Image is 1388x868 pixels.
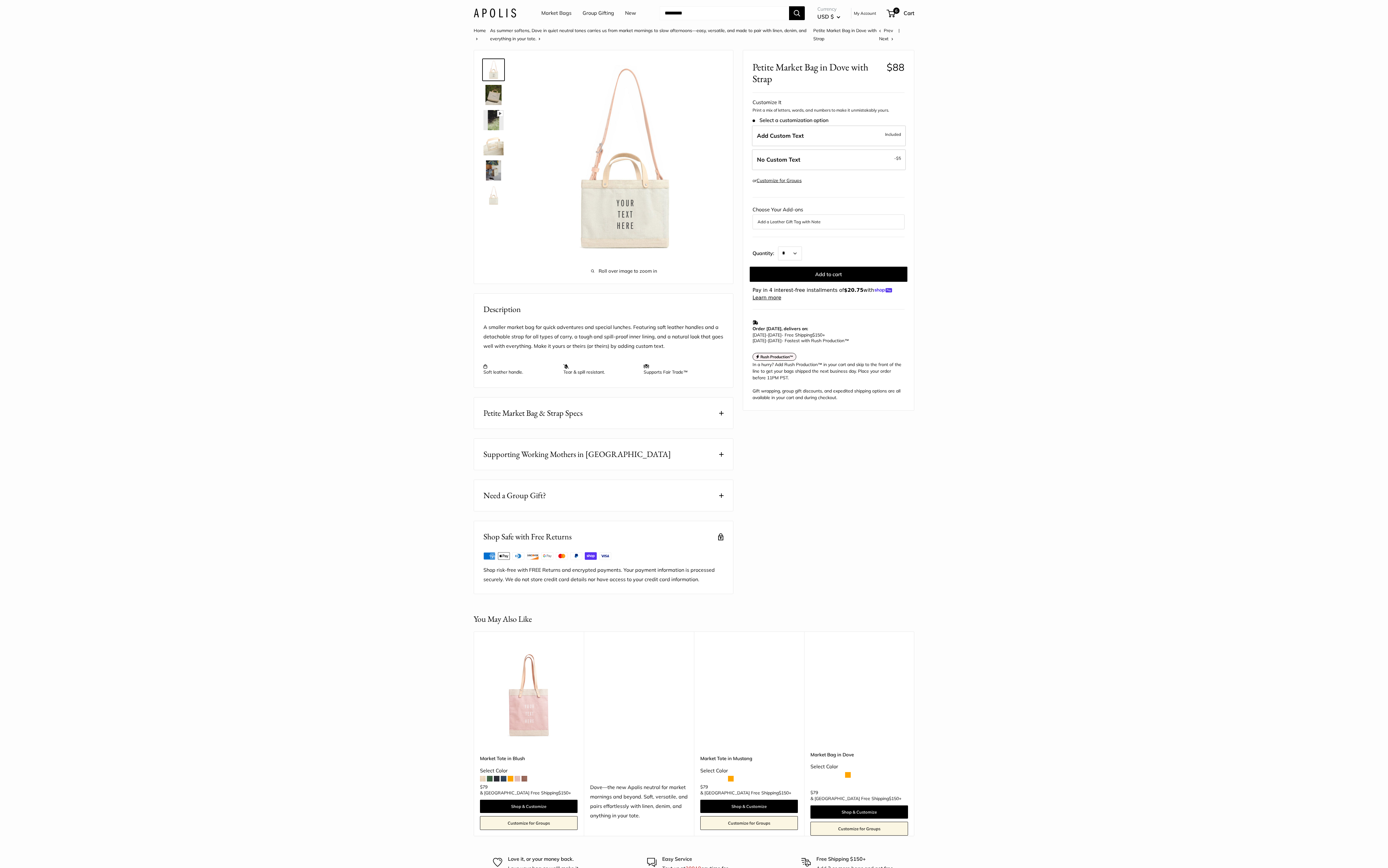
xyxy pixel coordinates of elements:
[662,855,741,863] p: Easy Service
[508,855,587,863] p: Love it, or your money back.
[563,364,637,375] p: Tear & spill resistant.
[753,245,778,260] label: Quantity:
[813,28,877,42] span: Petite Market Bag in Dove with Strap
[480,784,488,790] span: $79
[480,755,578,762] a: Market Tote in Blush
[810,822,908,836] a: Customize for Groups
[789,6,805,20] button: Search
[817,12,840,22] button: USD $
[483,303,724,315] h2: Description
[854,9,876,17] a: My Account
[483,364,557,375] p: Soft leather handle.
[474,8,516,18] img: Apolis
[480,647,578,745] a: Market Tote in BlushMarket Tote in Blush
[482,58,505,81] a: Petite Market Bag in Dove with Strap
[480,791,571,795] span: & [GEOGRAPHIC_DATA] Free Shipping +
[590,783,688,821] div: Dove—the new Apolis neutral for market mornings and beyond. Soft, versatile, and pairs effortless...
[810,790,818,795] span: $79
[700,647,798,745] a: Market Tote in MustangMarket Tote in Mustang
[644,364,717,375] p: Supports Fair Trade™
[700,791,791,795] span: & [GEOGRAPHIC_DATA] Free Shipping +
[753,205,905,229] div: Choose Your Add-ons
[483,135,504,155] img: Petite Market Bag in Dove with Strap
[483,110,504,130] img: Petite Market Bag in Dove with Strap
[700,755,798,762] a: Market Tote in Mustang
[752,125,906,146] label: Add Custom Text
[480,816,578,830] a: Customize for Groups
[817,13,834,20] span: USD $
[524,60,724,259] img: Petite Market Bag in Dove with Strap
[558,790,568,796] span: $150
[816,855,895,863] p: Free Shipping $150+
[758,218,900,225] button: Add a Leather Gift Tag with Note
[482,134,505,157] a: Petite Market Bag in Dove with Strap
[887,8,914,18] a: 6 Cart
[480,766,578,776] div: Select Color
[904,10,914,16] span: Cart
[583,8,614,18] a: Group Gifting
[474,26,879,43] nav: Breadcrumb
[483,565,724,584] p: Shop risk-free with FREE Returns and encrypted payments. Your payment information is processed se...
[482,159,505,182] a: Petite Market Bag in Dove with Strap
[887,61,905,73] span: $88
[482,184,505,207] a: Petite Market Bag in Dove with Strap
[760,354,793,359] strong: Rush Production™
[480,800,578,813] a: Shop & Customize
[817,5,840,14] span: Currency
[810,647,908,745] a: Market Bag in DoveMarket Bag in Dove
[753,332,766,338] span: [DATE]
[753,326,808,331] strong: Order [DATE], delivers on:
[700,800,798,813] a: Shop & Customize
[483,60,504,80] img: Petite Market Bag in Dove with Strap
[893,8,900,14] span: 6
[753,176,802,185] div: or
[810,751,908,758] a: Market Bag in Dove
[753,107,905,114] p: Print a mix of letters, words, and numbers to make it unmistakably yours.
[766,332,768,338] span: -
[474,28,486,33] a: Home
[474,439,733,470] button: Supporting Working Mothers in [GEOGRAPHIC_DATA]
[750,267,907,282] button: Add to cart
[700,766,798,776] div: Select Color
[483,323,724,351] p: A smaller market bag for quick adventures and special lunches. Featuring soft leather handles and...
[483,489,546,502] span: Need a Group Gift?
[482,109,505,131] a: Petite Market Bag in Dove with Strap
[753,338,766,343] span: [DATE]
[753,338,849,343] span: - Fastest with Rush Production™
[779,790,789,796] span: $150
[482,84,505,106] a: Petite Market Bag in Dove with Strap
[483,448,671,460] span: Supporting Working Mothers in [GEOGRAPHIC_DATA]
[757,178,802,183] a: Customize for Groups
[480,647,578,745] img: Market Tote in Blush
[753,61,882,85] span: Petite Market Bag in Dove with Strap
[879,28,893,33] a: Prev
[812,332,822,338] span: $150
[483,160,504,181] img: Petite Market Bag in Dove with Strap
[541,8,572,18] a: Market Bags
[889,796,899,801] span: $150
[625,8,636,18] a: New
[524,267,724,275] span: Roll over image to zoom in
[810,796,901,801] span: & [GEOGRAPHIC_DATA] Free Shipping +
[894,154,901,162] span: -
[483,186,504,206] img: Petite Market Bag in Dove with Strap
[660,6,789,20] input: Search...
[700,816,798,830] a: Customize for Groups
[483,531,572,543] h2: Shop Safe with Free Returns
[700,784,708,790] span: $79
[885,131,901,138] span: Included
[474,613,532,625] h2: You May Also Like
[474,480,733,511] button: Need a Group Gift?
[752,149,906,170] label: Leave Blank
[757,156,800,163] span: No Custom Text
[483,85,504,105] img: Petite Market Bag in Dove with Strap
[483,407,583,419] span: Petite Market Bag & Strap Specs
[753,98,905,107] div: Customize It
[766,338,768,343] span: -
[810,805,908,819] a: Shop & Customize
[896,156,901,161] span: $5
[757,132,804,139] span: Add Custom Text
[810,762,908,771] div: Select Color
[879,36,893,42] a: Next
[753,117,828,123] span: Select a customization option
